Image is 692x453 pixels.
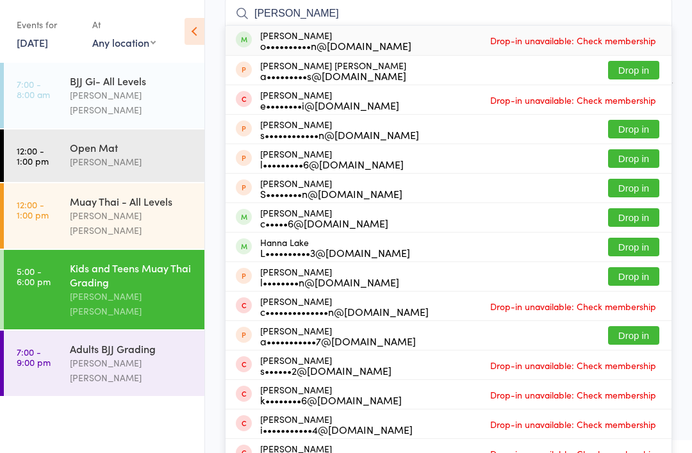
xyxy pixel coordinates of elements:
span: Drop-in unavailable: Check membership [487,385,659,404]
span: Drop-in unavailable: Check membership [487,415,659,434]
div: a•••••••••s@[DOMAIN_NAME] [260,70,406,81]
div: s••••••••••••n@[DOMAIN_NAME] [260,129,419,140]
a: [DATE] [17,35,48,49]
div: L••••••••••3@[DOMAIN_NAME] [260,247,410,258]
div: [PERSON_NAME] [PERSON_NAME] [70,356,194,385]
div: Hanna Lake [260,237,410,258]
time: 5:00 - 6:00 pm [17,266,51,286]
span: Drop-in unavailable: Check membership [487,90,659,110]
button: Drop in [608,120,659,138]
a: 12:00 -1:00 pmMuay Thai - All Levels[PERSON_NAME] [PERSON_NAME] [4,183,204,249]
div: [PERSON_NAME] [260,267,399,287]
button: Drop in [608,61,659,79]
div: e••••••••i@[DOMAIN_NAME] [260,100,399,110]
div: [PERSON_NAME] [260,414,413,434]
div: [PERSON_NAME] [260,325,416,346]
div: k••••••••6@[DOMAIN_NAME] [260,395,402,405]
div: [PERSON_NAME] [260,384,402,405]
a: 7:00 -9:00 pmAdults BJJ Grading[PERSON_NAME] [PERSON_NAME] [4,331,204,396]
div: l•••••••••6@[DOMAIN_NAME] [260,159,404,169]
div: BJJ Gi- All Levels [70,74,194,88]
button: Drop in [608,179,659,197]
div: c•••••6@[DOMAIN_NAME] [260,218,388,228]
div: [PERSON_NAME] [260,90,399,110]
div: [PERSON_NAME] [PERSON_NAME] [260,60,406,81]
a: 7:00 -8:00 amBJJ Gi- All Levels[PERSON_NAME] [PERSON_NAME] [4,63,204,128]
div: Adults BJJ Grading [70,342,194,356]
div: [PERSON_NAME] [260,30,411,51]
button: Drop in [608,326,659,345]
div: a•••••••••••7@[DOMAIN_NAME] [260,336,416,346]
div: [PERSON_NAME] [260,355,391,375]
div: [PERSON_NAME] [260,149,404,169]
div: At [92,14,156,35]
div: o••••••••••n@[DOMAIN_NAME] [260,40,411,51]
time: 7:00 - 8:00 am [17,79,50,99]
div: i•••••••••••4@[DOMAIN_NAME] [260,424,413,434]
div: [PERSON_NAME] [260,296,429,317]
span: Drop-in unavailable: Check membership [487,356,659,375]
div: s••••••2@[DOMAIN_NAME] [260,365,391,375]
span: Drop-in unavailable: Check membership [487,297,659,316]
time: 7:00 - 9:00 pm [17,347,51,367]
button: Drop in [608,238,659,256]
button: Drop in [608,208,659,227]
div: Kids and Teens Muay Thai Grading [70,261,194,289]
div: [PERSON_NAME] [PERSON_NAME] [70,289,194,318]
button: Drop in [608,149,659,168]
div: l••••••••n@[DOMAIN_NAME] [260,277,399,287]
div: S••••••••n@[DOMAIN_NAME] [260,188,402,199]
div: Open Mat [70,140,194,154]
a: 5:00 -6:00 pmKids and Teens Muay Thai Grading[PERSON_NAME] [PERSON_NAME] [4,250,204,329]
time: 12:00 - 1:00 pm [17,199,49,220]
div: [PERSON_NAME] [PERSON_NAME] [70,208,194,238]
div: [PERSON_NAME] [260,178,402,199]
div: [PERSON_NAME] [260,208,388,228]
time: 12:00 - 1:00 pm [17,145,49,166]
a: 12:00 -1:00 pmOpen Mat[PERSON_NAME] [4,129,204,182]
div: c••••••••••••••n@[DOMAIN_NAME] [260,306,429,317]
div: [PERSON_NAME] [70,154,194,169]
div: Muay Thai - All Levels [70,194,194,208]
div: [PERSON_NAME] [PERSON_NAME] [70,88,194,117]
span: Drop-in unavailable: Check membership [487,31,659,50]
div: Any location [92,35,156,49]
div: [PERSON_NAME] [260,119,419,140]
div: Events for [17,14,79,35]
button: Drop in [608,267,659,286]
